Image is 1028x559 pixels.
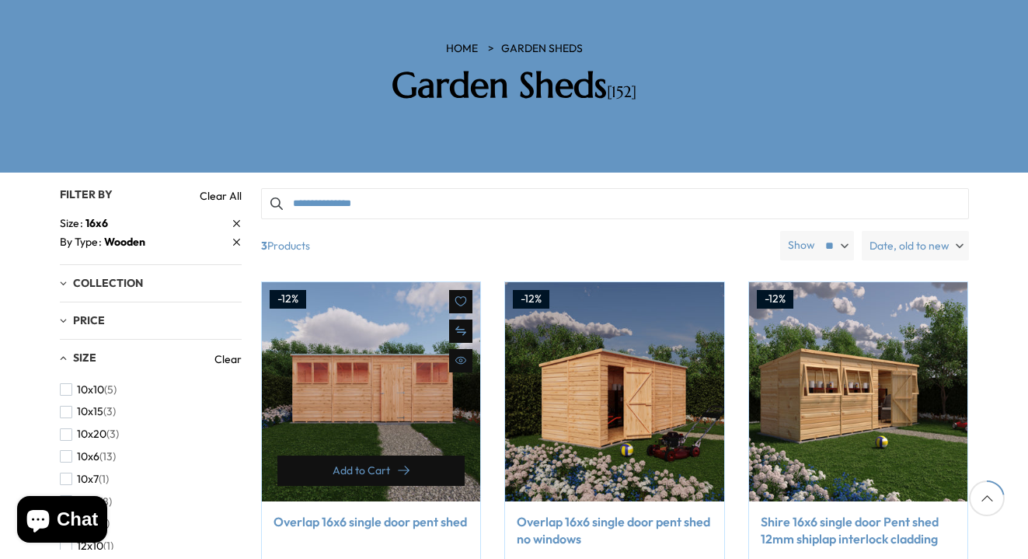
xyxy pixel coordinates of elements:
span: 10x10 [77,383,104,397]
span: (3) [103,405,116,418]
span: Wooden [104,235,145,249]
span: (3) [106,428,119,441]
b: 3 [261,231,267,260]
span: Filter By [60,187,113,201]
span: Collection [73,276,143,290]
label: Show [788,238,815,253]
button: 10x7 [60,468,109,491]
div: -12% [513,290,549,309]
span: 10x6 [77,450,99,463]
span: 10x20 [77,428,106,441]
div: -12% [270,290,306,309]
button: 10x15 [60,400,116,423]
a: Overlap 16x6 single door pent shed no windows [517,513,713,548]
span: Products [255,231,774,260]
button: 10x10 [60,379,117,401]
button: 10x8 [60,491,112,513]
span: Size [60,215,85,232]
span: 16x6 [85,216,108,230]
span: 10x8 [77,495,99,508]
span: 10x15 [77,405,103,418]
a: Clear [214,351,242,367]
span: (1) [99,473,109,486]
a: HOME [446,41,478,57]
a: Overlap 16x6 single door pent shed [274,513,469,530]
span: Price [73,313,105,327]
a: Clear All [200,188,242,204]
inbox-online-store-chat: Shopify online store chat [12,496,112,547]
a: Garden Sheds [501,41,583,57]
button: 10x20 [60,423,119,445]
span: (8) [99,495,112,508]
span: [152] [607,82,636,102]
button: 10x6 [60,445,116,468]
span: By Type [60,234,104,250]
h2: Garden Sheds [293,65,736,107]
span: Size [73,351,96,365]
button: Add to Cart [277,456,465,486]
label: Date, old to new [862,231,969,260]
span: (5) [104,383,117,397]
span: Add to Cart [333,465,390,476]
div: -12% [757,290,793,309]
a: Shire 16x6 single door Pent shed 12mm shiplap interlock cladding [761,513,957,548]
input: Search products [261,188,969,219]
span: Date, old to new [869,231,950,260]
span: 10x7 [77,473,99,486]
span: (13) [99,450,116,463]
